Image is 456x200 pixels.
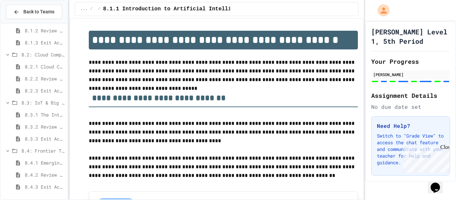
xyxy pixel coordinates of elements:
span: / [90,6,92,12]
div: My Account [371,3,391,18]
span: 8.1.1 Introduction to Artificial Intelligence [103,5,247,13]
span: 8.3.1 The Internet of Things and Big Data: Our Connected Digital World [25,111,65,118]
span: 8.2.2 Review - Cloud Computing [25,75,65,82]
span: 8.4.3 Exit Activity - Future Tech Challenge [25,183,65,190]
span: 8.4: Frontier Tech Spotlight [21,147,65,154]
span: 8.1.3 Exit Activity - AI Detective [25,39,65,46]
button: Back to Teams [6,5,62,19]
div: [PERSON_NAME] [373,71,448,77]
span: 8.2.3 Exit Activity - Cloud Service Detective [25,87,65,94]
span: 8.2: Cloud Computing [21,51,65,58]
span: Back to Teams [23,8,54,15]
span: ... [80,6,88,12]
h2: Your Progress [371,57,450,66]
div: Chat with us now!Close [3,3,46,42]
h1: [PERSON_NAME] Level 1, 5th Period [371,27,450,46]
span: 8.3.2 Review - The Internet of Things and Big Data [25,123,65,130]
h2: Assignment Details [371,91,450,100]
span: 8.2.1 Cloud Computing: Transforming the Digital World [25,63,65,70]
span: / [98,6,100,12]
h3: Need Help? [377,122,444,130]
div: No due date set [371,103,450,111]
iframe: chat widget [401,144,449,173]
span: 8.4.2 Review - Emerging Technologies: Shaping Our Digital Future [25,171,65,178]
p: Switch to "Grade View" to access the chat feature and communicate with your teacher for help and ... [377,133,444,166]
span: 8.3: IoT & Big Data [21,99,65,106]
iframe: chat widget [428,173,449,193]
span: 8.3.3 Exit Activity - IoT Data Detective Challenge [25,135,65,142]
span: 8.1.2 Review - Introduction to Artificial Intelligence [25,27,65,34]
span: 8.4.1 Emerging Technologies: Shaping Our Digital Future [25,159,65,166]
